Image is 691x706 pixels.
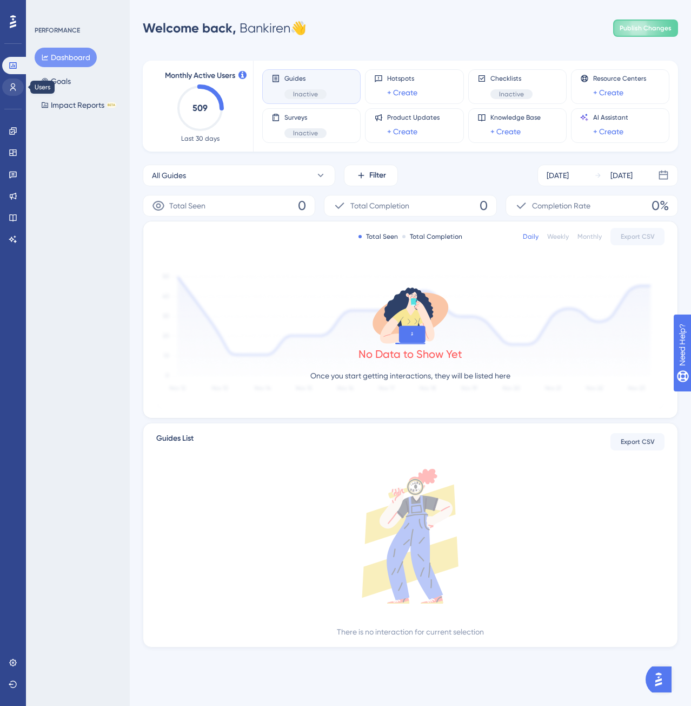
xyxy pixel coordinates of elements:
[593,86,623,99] a: + Create
[284,113,327,122] span: Surveys
[547,169,569,182] div: [DATE]
[387,86,417,99] a: + Create
[621,437,655,446] span: Export CSV
[143,165,335,186] button: All Guides
[387,125,417,138] a: + Create
[143,20,236,36] span: Welcome back,
[25,3,68,16] span: Need Help?
[169,199,205,212] span: Total Seen
[652,197,669,214] span: 0%
[593,74,646,83] span: Resource Centers
[490,74,533,83] span: Checklists
[284,74,327,83] span: Guides
[192,103,208,113] text: 509
[369,169,386,182] span: Filter
[337,625,484,638] div: There is no interaction for current selection
[610,228,665,245] button: Export CSV
[35,71,77,91] button: Goals
[350,199,409,212] span: Total Completion
[610,433,665,450] button: Export CSV
[499,90,524,99] span: Inactive
[143,19,307,37] div: Bankiren 👋
[613,19,678,37] button: Publish Changes
[593,113,628,122] span: AI Assistant
[358,232,398,241] div: Total Seen
[298,197,306,214] span: 0
[523,232,539,241] div: Daily
[344,165,398,186] button: Filter
[480,197,488,214] span: 0
[107,102,116,108] div: BETA
[152,169,186,182] span: All Guides
[490,113,541,122] span: Knowledge Base
[156,432,194,452] span: Guides List
[620,24,672,32] span: Publish Changes
[646,663,678,696] iframe: UserGuiding AI Assistant Launcher
[402,232,462,241] div: Total Completion
[293,90,318,99] span: Inactive
[181,134,220,143] span: Last 30 days
[358,347,462,362] div: No Data to Show Yet
[310,369,510,382] p: Once you start getting interactions, they will be listed here
[490,125,521,138] a: + Create
[547,232,569,241] div: Weekly
[577,232,602,241] div: Monthly
[621,232,655,241] span: Export CSV
[532,199,590,212] span: Completion Rate
[387,74,417,83] span: Hotspots
[165,69,235,82] span: Monthly Active Users
[35,26,80,35] div: PERFORMANCE
[387,113,440,122] span: Product Updates
[610,169,633,182] div: [DATE]
[293,129,318,138] span: Inactive
[35,48,97,67] button: Dashboard
[593,125,623,138] a: + Create
[35,95,123,115] button: Impact ReportsBETA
